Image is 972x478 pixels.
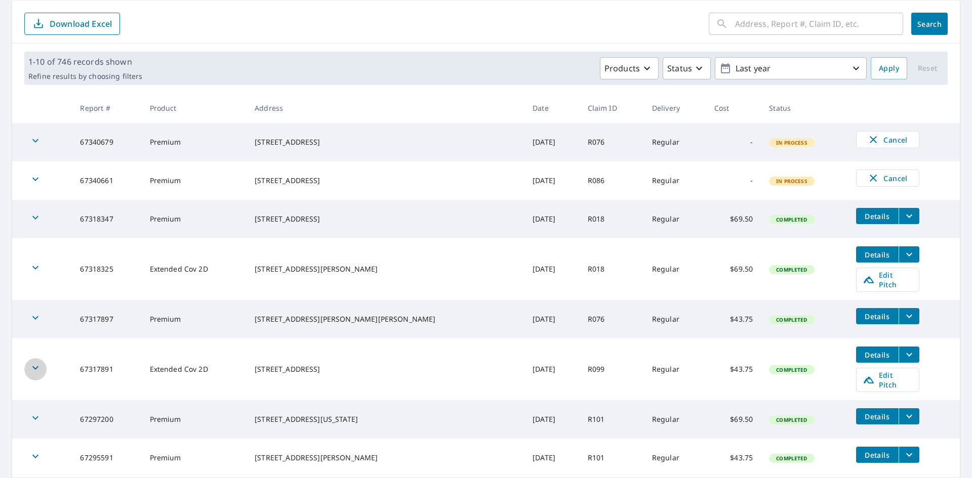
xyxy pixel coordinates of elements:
td: [DATE] [524,400,579,439]
button: filesDropdownBtn-67317891 [899,346,919,363]
th: Date [524,93,579,123]
div: [STREET_ADDRESS][US_STATE] [255,414,516,424]
td: $43.75 [706,338,761,400]
div: [STREET_ADDRESS] [255,214,516,224]
button: Search [911,13,948,35]
span: Completed [770,416,813,423]
td: Extended Cov 2D [142,238,247,300]
span: In Process [770,178,814,185]
th: Report # [72,93,141,123]
td: [DATE] [524,338,579,400]
td: $43.75 [706,300,761,338]
div: [STREET_ADDRESS][PERSON_NAME][PERSON_NAME] [255,314,516,324]
td: $69.50 [706,238,761,300]
button: filesDropdownBtn-67317897 [899,308,919,324]
td: Regular [644,439,706,477]
td: R018 [580,200,644,238]
span: Details [862,211,893,221]
button: detailsBtn-67318325 [856,246,899,263]
td: [DATE] [524,200,579,238]
span: Details [862,412,893,421]
button: detailsBtn-67317897 [856,308,899,324]
td: Premium [142,200,247,238]
div: [STREET_ADDRESS] [255,364,516,374]
td: 67318347 [72,200,141,238]
td: $69.50 [706,400,761,439]
td: Premium [142,161,247,200]
button: Status [663,57,711,79]
span: Details [862,312,893,321]
button: Apply [871,57,907,79]
div: [STREET_ADDRESS][PERSON_NAME] [255,453,516,463]
td: [DATE] [524,123,579,161]
td: Regular [644,123,706,161]
th: Delivery [644,93,706,123]
td: Regular [644,200,706,238]
td: Regular [644,161,706,200]
button: detailsBtn-67317891 [856,346,899,363]
td: R018 [580,238,644,300]
td: Premium [142,439,247,477]
td: 67317891 [72,338,141,400]
span: In Process [770,139,814,146]
button: Cancel [856,131,919,148]
span: Completed [770,216,813,223]
span: Cancel [867,172,909,184]
button: detailsBtn-67297200 [856,408,899,424]
th: Cost [706,93,761,123]
p: Refine results by choosing filters [28,72,142,81]
span: Details [862,450,893,460]
span: Completed [770,455,813,462]
td: Extended Cov 2D [142,338,247,400]
td: R086 [580,161,644,200]
td: $69.50 [706,200,761,238]
td: R076 [580,123,644,161]
button: filesDropdownBtn-67318347 [899,208,919,224]
td: Premium [142,300,247,338]
div: [STREET_ADDRESS][PERSON_NAME] [255,264,516,274]
td: - [706,123,761,161]
td: 67340661 [72,161,141,200]
td: [DATE] [524,161,579,200]
button: filesDropdownBtn-67295591 [899,447,919,463]
button: detailsBtn-67318347 [856,208,899,224]
td: $43.75 [706,439,761,477]
button: Last year [715,57,867,79]
td: [DATE] [524,439,579,477]
div: [STREET_ADDRESS] [255,137,516,147]
td: Regular [644,238,706,300]
button: Cancel [856,169,919,187]
button: Download Excel [24,13,120,35]
td: - [706,161,761,200]
p: Products [604,62,640,74]
span: Details [862,250,893,259]
td: 67295591 [72,439,141,477]
th: Status [761,93,847,123]
td: R101 [580,400,644,439]
td: Regular [644,400,706,439]
td: [DATE] [524,238,579,300]
td: 67297200 [72,400,141,439]
p: 1-10 of 746 records shown [28,56,142,68]
button: filesDropdownBtn-67297200 [899,408,919,424]
td: Premium [142,400,247,439]
td: R101 [580,439,644,477]
td: Premium [142,123,247,161]
span: Search [919,19,940,29]
div: [STREET_ADDRESS] [255,176,516,186]
td: R076 [580,300,644,338]
p: Last year [732,60,850,77]
span: Edit Pitch [863,370,913,389]
td: R099 [580,338,644,400]
p: Download Excel [50,18,112,29]
th: Claim ID [580,93,644,123]
p: Status [667,62,692,74]
td: 67318325 [72,238,141,300]
span: Completed [770,316,813,323]
span: Completed [770,266,813,273]
a: Edit Pitch [856,368,919,392]
input: Address, Report #, Claim ID, etc. [735,10,903,38]
td: Regular [644,338,706,400]
td: 67317897 [72,300,141,338]
a: Edit Pitch [856,268,919,292]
